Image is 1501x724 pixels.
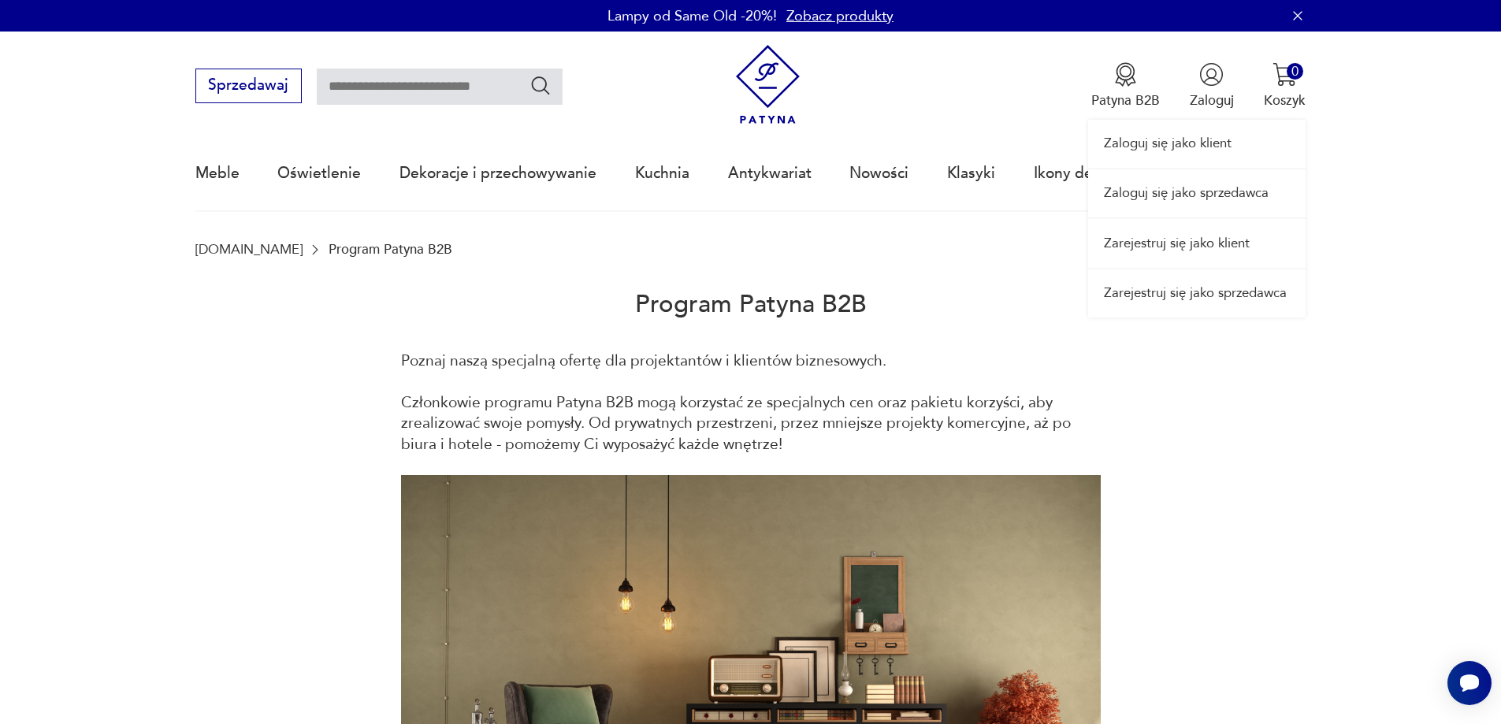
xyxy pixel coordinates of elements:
a: Oświetlenie [277,137,361,210]
a: Ikony designu [1034,137,1131,210]
a: Zaloguj się jako sprzedawca [1088,169,1306,217]
a: Zarejestruj się jako sprzedawca [1088,269,1306,317]
a: Zaloguj się jako klient [1088,120,1306,168]
a: Dekoracje i przechowywanie [399,137,596,210]
p: Lampy od Same Old -20%! [607,6,777,26]
a: Sprzedawaj [195,80,302,93]
button: Szukaj [529,74,552,97]
a: [DOMAIN_NAME] [195,242,303,257]
p: Poznaj naszą specjalną ofertę dla projektantów i klientów biznesowych. [401,351,1101,371]
h2: Program Patyna B2B [195,257,1306,351]
a: Nowości [849,137,908,210]
p: Program Patyna B2B [329,242,452,257]
button: Sprzedawaj [195,69,302,103]
a: Zarejestruj się jako klient [1088,219,1306,267]
img: Patyna - sklep z meblami i dekoracjami vintage [728,45,808,124]
iframe: Smartsupp widget button [1447,661,1492,705]
a: Kuchnia [635,137,689,210]
a: Meble [195,137,240,210]
p: Członkowie programu Patyna B2B mogą korzystać ze specjalnych cen oraz pakietu korzyści, aby zreal... [401,392,1101,455]
a: Antykwariat [728,137,812,210]
a: Zobacz produkty [786,6,894,26]
a: Klasyki [947,137,995,210]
